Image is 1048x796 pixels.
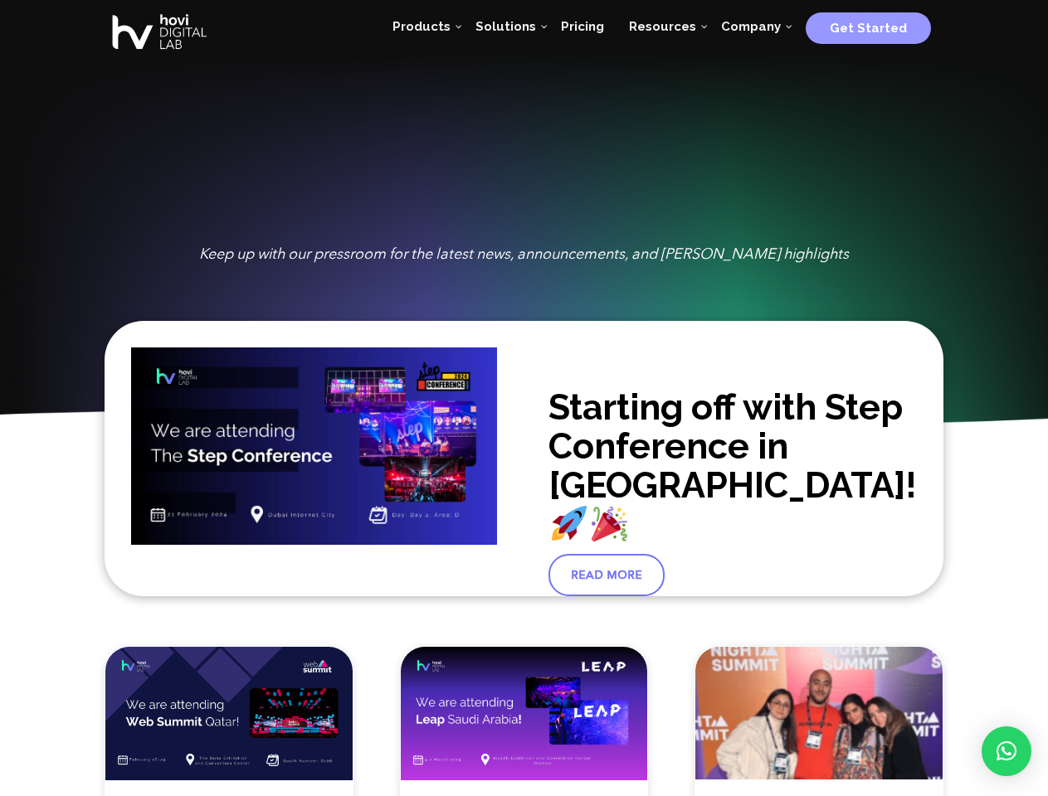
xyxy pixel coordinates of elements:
[548,386,917,546] a: Starting off with Step Conference in [GEOGRAPHIC_DATA]!
[695,646,943,780] img: Hovi’s Back for WebSummit 2023!
[475,19,536,34] span: Solutions
[830,21,907,36] span: Get Started
[548,2,617,51] a: Pricing
[629,19,696,34] span: Resources
[463,2,548,51] a: Solutions
[548,554,665,596] a: read more
[400,646,649,780] img: Hovi’s off to Leap 2024!
[131,347,497,545] img: Starting off with Step Conference in Dubai! 🚀🎉
[617,2,709,51] a: Resources
[806,14,931,39] a: Get Started
[721,19,781,34] span: Company
[592,506,627,541] img: 🎉
[380,2,463,51] a: Products
[105,646,353,780] img: Hovi at Websummit Qatar 2024
[709,2,793,51] a: Company
[392,19,451,34] span: Products
[551,506,587,541] img: 🚀
[561,19,604,34] span: Pricing
[199,247,849,262] em: Keep up with our pressroom for the latest news, announcements, and [PERSON_NAME] highlights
